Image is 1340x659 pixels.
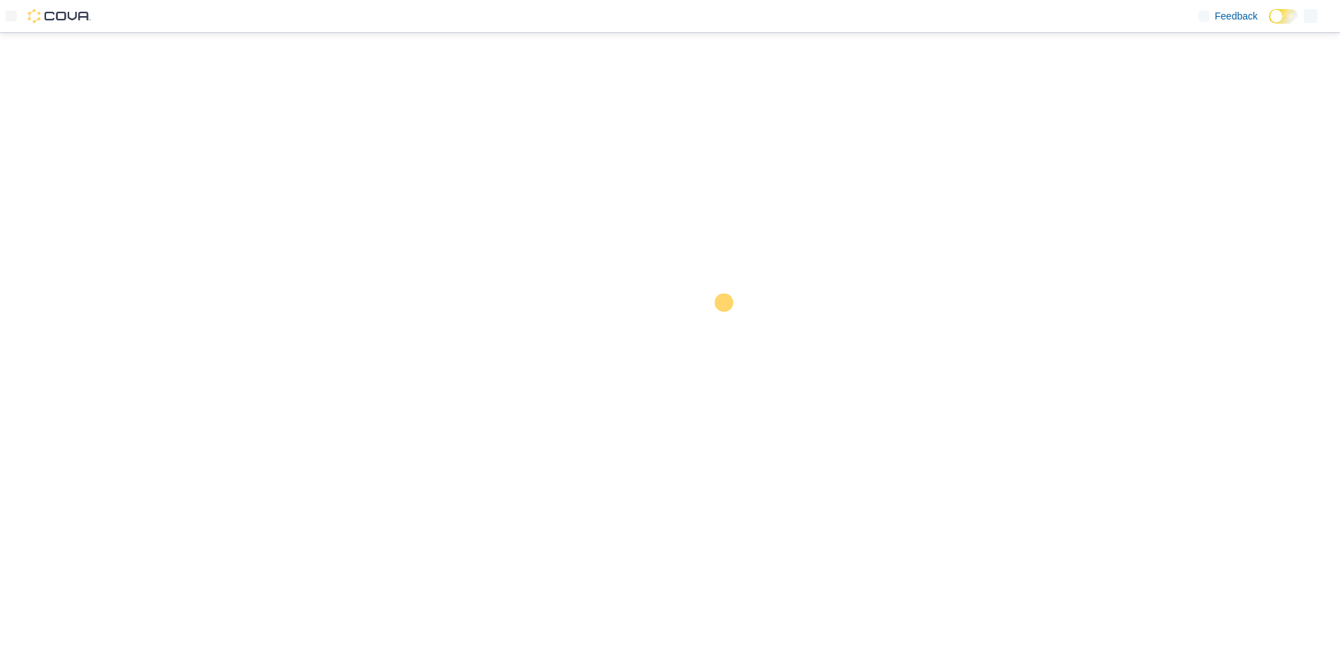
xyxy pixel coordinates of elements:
[1269,9,1298,24] input: Dark Mode
[1193,2,1263,30] a: Feedback
[670,283,775,388] img: cova-loader
[28,9,91,23] img: Cova
[1215,9,1258,23] span: Feedback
